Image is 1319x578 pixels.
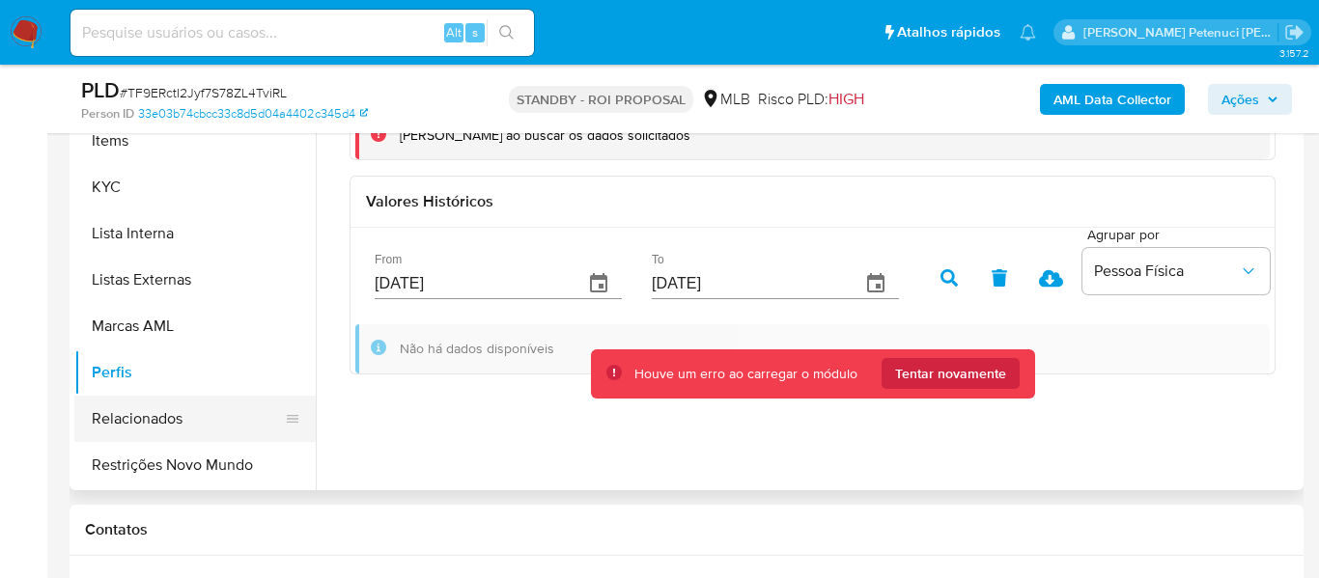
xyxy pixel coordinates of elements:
[81,74,120,105] b: PLD
[1020,24,1036,41] a: Notificações
[81,105,134,123] b: Person ID
[701,89,750,110] div: MLB
[1083,23,1278,41] p: giovanna.petenuci@mercadolivre.com
[1082,248,1270,294] button: Pessoa Física
[1279,45,1309,61] span: 3.157.2
[652,255,664,266] label: To
[120,83,287,102] span: # TF9ERctI2Jyf7S78ZL4TviRL
[74,210,316,257] button: Lista Interna
[74,164,316,210] button: KYC
[1053,84,1171,115] b: AML Data Collector
[70,20,534,45] input: Pesquise usuários ou casos...
[509,86,693,113] p: STANDBY - ROI PROPOSAL
[446,23,462,41] span: Alt
[758,89,864,110] span: Risco PLD:
[400,126,690,145] div: [PERSON_NAME] ao buscar os dados solicitados
[1087,228,1275,241] span: Agrupar por
[375,255,402,266] label: From
[1094,261,1239,281] span: Pessoa Física
[138,105,368,123] a: 33e03b74cbcc33c8d5d04a4402c345d4
[74,396,300,442] button: Relacionados
[1221,84,1259,115] span: Ações
[85,520,1288,539] h1: Contatos
[472,23,478,41] span: s
[366,192,1259,211] h3: Valores Históricos
[74,118,316,164] button: Items
[634,365,857,383] div: Houve um erro ao carregar o módulo
[1040,84,1185,115] button: AML Data Collector
[74,349,316,396] button: Perfis
[1208,84,1292,115] button: Ações
[1284,22,1305,42] a: Sair
[74,442,316,488] button: Restrições Novo Mundo
[74,257,316,303] button: Listas Externas
[74,303,316,349] button: Marcas AML
[487,19,526,46] button: search-icon
[897,22,1000,42] span: Atalhos rápidos
[828,88,864,110] span: HIGH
